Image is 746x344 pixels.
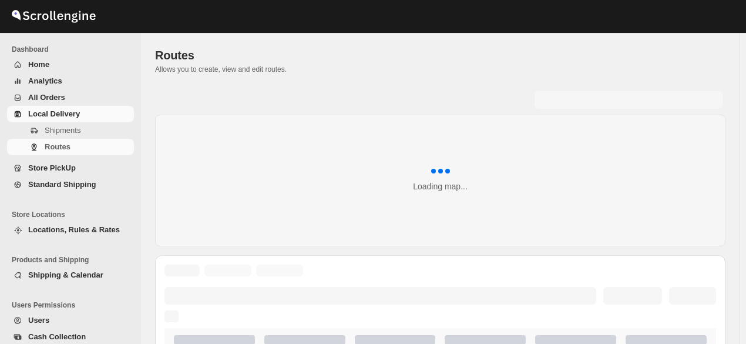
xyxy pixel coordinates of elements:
span: Users Permissions [12,300,135,310]
button: Locations, Rules & Rates [7,222,134,238]
div: Loading map... [413,181,468,192]
button: Routes [7,139,134,155]
button: Shipments [7,122,134,139]
span: Shipments [45,126,80,135]
button: Home [7,56,134,73]
span: Home [28,60,49,69]
span: Dashboard [12,45,135,54]
span: Users [28,316,49,325]
button: All Orders [7,89,134,106]
span: Store PickUp [28,163,76,172]
p: Allows you to create, view and edit routes. [155,65,725,74]
span: Cash Collection [28,332,86,341]
span: Standard Shipping [28,180,96,189]
span: Locations, Rules & Rates [28,225,120,234]
span: All Orders [28,93,65,102]
span: Products and Shipping [12,255,135,265]
button: Shipping & Calendar [7,267,134,283]
span: Store Locations [12,210,135,219]
span: Routes [155,49,194,62]
button: Analytics [7,73,134,89]
button: Users [7,312,134,329]
span: Analytics [28,76,62,85]
span: Routes [45,142,70,151]
span: Shipping & Calendar [28,270,103,279]
span: Local Delivery [28,109,80,118]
